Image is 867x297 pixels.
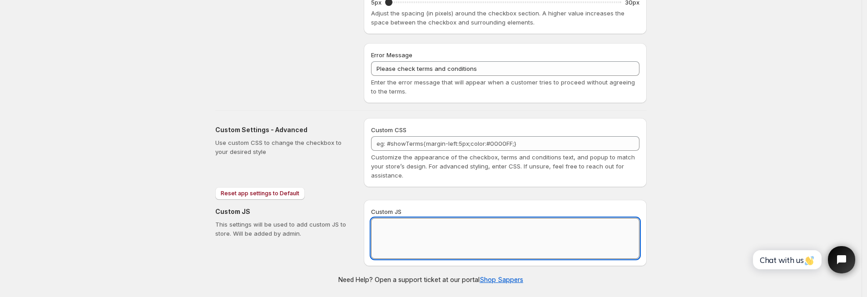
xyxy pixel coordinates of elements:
[215,187,305,200] button: Reset app settings to Default
[215,138,349,156] p: Use custom CSS to change the checkbox to your desired style
[215,220,349,238] p: This settings will be used to add custom JS to store. Will be added by admin.
[215,207,349,216] h2: Custom JS
[215,125,349,134] h2: Custom Settings - Advanced
[480,276,523,283] a: Shop Sappers
[371,51,412,59] span: Error Message
[371,153,635,179] span: Customize the appearance of the checkbox, terms and conditions text, and popup to match your stor...
[371,10,624,26] span: Adjust the spacing (in pixels) around the checkbox section. A higher value increases the space be...
[371,126,406,134] span: Custom CSS
[221,190,299,197] span: Reset app settings to Default
[743,238,863,281] iframe: Tidio Chat
[371,79,635,95] span: Enter the error message that will appear when a customer tries to proceed without agreeing to the...
[338,275,523,284] p: Need Help? Open a support ticket at our portal
[371,208,401,215] span: Custom JS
